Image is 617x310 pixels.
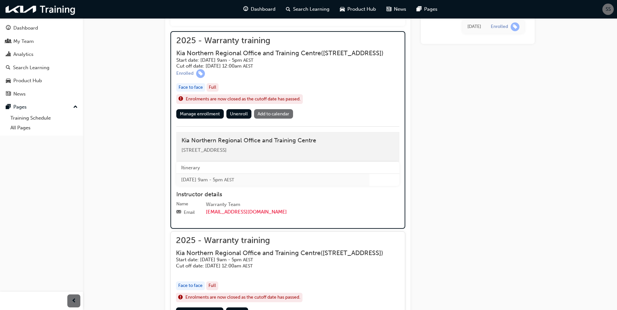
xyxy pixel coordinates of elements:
div: Face to face [176,281,205,290]
span: chart-icon [6,52,11,58]
span: Product Hub [347,6,376,13]
span: up-icon [73,103,78,111]
div: Analytics [13,51,34,58]
a: Manage enrollment [176,109,224,119]
span: 2025 - Warranty training [176,37,394,45]
h3: Kia Northern Regional Office and Training Centre ( [STREET_ADDRESS] ) [176,49,383,57]
span: car-icon [6,78,11,84]
span: News [394,6,406,13]
span: Dashboard [251,6,275,13]
button: SS [602,4,614,15]
span: pages-icon [417,5,422,13]
div: Email [184,209,195,216]
td: [DATE] 9am - 5pm [176,174,369,186]
img: kia-training [3,3,78,16]
a: search-iconSearch Learning [281,3,335,16]
span: learningRecordVerb_ENROLL-icon [511,22,519,31]
span: search-icon [286,5,290,13]
a: [EMAIL_ADDRESS][DOMAIN_NAME] [206,209,287,215]
span: Australian Eastern Standard Time AEST [243,257,253,263]
div: Dashboard [13,24,38,32]
button: 2025 - Warranty trainingKia Northern Regional Office and Training Centre([STREET_ADDRESS])Start d... [176,37,399,121]
a: Add to calendar [254,109,293,119]
a: Dashboard [3,22,80,34]
div: Full [207,83,219,92]
div: Full [206,281,218,290]
span: Australian Eastern Standard Time AEST [224,177,234,183]
div: Enrolled [491,24,508,30]
span: Pages [424,6,437,13]
a: Product Hub [3,75,80,87]
span: email-icon [176,210,181,215]
span: Unenroll [230,111,248,117]
a: car-iconProduct Hub [335,3,381,16]
h5: Start date: [DATE] 9am - 5pm [176,57,383,63]
a: news-iconNews [381,3,411,16]
th: Itinerary [176,162,369,174]
span: Australian Eastern Standard Time AEST [243,58,253,63]
a: guage-iconDashboard [238,3,281,16]
span: Australian Eastern Standard Time AEST [243,263,253,269]
div: My Team [13,38,34,45]
span: people-icon [6,39,11,45]
a: My Team [3,35,80,47]
a: Training Schedule [8,113,80,123]
button: Unenroll [226,109,252,119]
span: search-icon [6,65,10,71]
span: 2025 - Warranty training [176,237,394,244]
div: Warranty Team [206,201,399,209]
span: Search Learning [293,6,329,13]
a: Search Learning [3,62,80,74]
span: SS [606,6,611,13]
div: News [13,90,26,98]
button: Pages [3,101,80,113]
a: pages-iconPages [411,3,443,16]
div: Search Learning [13,64,49,71]
h4: Instructor details [176,191,399,198]
span: prev-icon [72,297,76,305]
span: guage-icon [6,25,11,31]
span: exclaim-icon [179,95,183,103]
span: car-icon [340,5,345,13]
h5: Start date: [DATE] 9am - 5pm [176,257,383,263]
span: exclaim-icon [178,293,183,302]
div: Name [176,201,188,207]
span: learningRecordVerb_ENROLL-icon [196,69,205,78]
div: Product Hub [13,77,42,84]
span: news-icon [6,91,11,97]
h4: Kia Northern Regional Office and Training Centre [181,137,394,144]
h5: Cut off date: [DATE] 12:00am [176,63,383,69]
span: pages-icon [6,104,11,110]
div: Enrolled [176,71,194,77]
span: Enrolments are now closed as the cutoff date has passed. [185,294,300,301]
a: All Pages [8,123,80,133]
div: Pages [13,103,27,111]
div: Mon Jul 28 2025 11:29:11 GMT+1000 (Australian Eastern Standard Time) [467,23,481,31]
span: Enrolments are now closed as the cutoff date has passed. [186,96,301,103]
span: guage-icon [243,5,248,13]
h5: Cut off date: [DATE] 12:00am [176,263,383,269]
a: News [3,88,80,100]
a: Analytics [3,48,80,60]
h3: Kia Northern Regional Office and Training Centre ( [STREET_ADDRESS] ) [176,249,383,257]
span: Australian Eastern Standard Time AEST [243,63,253,69]
span: [STREET_ADDRESS] [181,147,227,153]
div: Face to face [176,83,205,92]
span: news-icon [386,5,391,13]
button: DashboardMy TeamAnalyticsSearch LearningProduct HubNews [3,21,80,101]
